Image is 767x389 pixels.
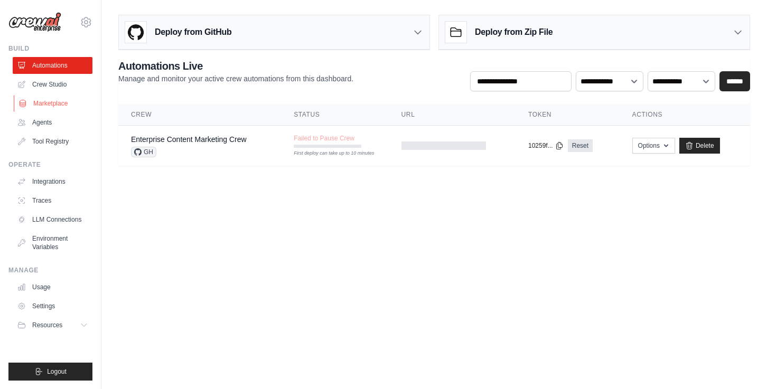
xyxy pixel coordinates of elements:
[13,114,92,131] a: Agents
[118,104,281,126] th: Crew
[294,134,354,143] span: Failed to Pause Crew
[14,95,93,112] a: Marketplace
[8,12,61,32] img: Logo
[47,367,67,376] span: Logout
[13,173,92,190] a: Integrations
[8,44,92,53] div: Build
[8,160,92,169] div: Operate
[155,26,231,39] h3: Deploy from GitHub
[714,338,767,389] iframe: Chat Widget
[13,230,92,255] a: Environment Variables
[528,141,564,150] button: 10259f...
[13,192,92,209] a: Traces
[13,298,92,315] a: Settings
[620,104,750,126] th: Actions
[679,138,720,154] a: Delete
[13,57,92,74] a: Automations
[568,139,593,152] a: Reset
[118,73,353,84] p: Manage and monitor your active crew automations from this dashboard.
[131,147,156,157] span: GH
[389,104,516,126] th: URL
[118,59,353,73] h2: Automations Live
[13,317,92,334] button: Resources
[294,150,361,157] div: First deploy can take up to 10 minutes
[632,138,675,154] button: Options
[516,104,620,126] th: Token
[475,26,553,39] h3: Deploy from Zip File
[13,76,92,93] a: Crew Studio
[8,266,92,274] div: Manage
[13,211,92,228] a: LLM Connections
[8,363,92,381] button: Logout
[13,279,92,296] a: Usage
[13,133,92,150] a: Tool Registry
[714,338,767,389] div: 聊天小组件
[131,135,247,144] a: Enterprise Content Marketing Crew
[281,104,388,126] th: Status
[125,22,146,43] img: GitHub Logo
[32,321,62,329] span: Resources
